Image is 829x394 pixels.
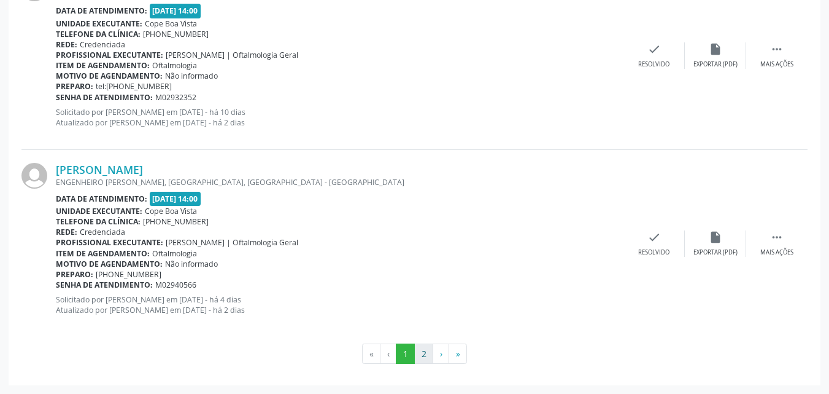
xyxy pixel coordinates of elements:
i: check [647,42,661,56]
button: Go to page 1 [396,344,415,364]
p: Solicitado por [PERSON_NAME] em [DATE] - há 4 dias Atualizado por [PERSON_NAME] em [DATE] - há 2 ... [56,294,623,315]
p: Solicitado por [PERSON_NAME] em [DATE] - há 10 dias Atualizado por [PERSON_NAME] em [DATE] - há 2... [56,107,623,128]
span: Credenciada [80,227,125,237]
span: Oftalmologia [152,60,197,71]
b: Item de agendamento: [56,60,150,71]
div: Exportar (PDF) [693,60,738,69]
div: Mais ações [760,248,793,257]
b: Data de atendimento: [56,194,147,204]
b: Data de atendimento: [56,6,147,16]
i: check [647,230,661,244]
span: Não informado [165,71,218,81]
b: Rede: [56,39,77,50]
b: Unidade executante: [56,18,142,29]
span: Cope Boa Vista [145,18,197,29]
div: Resolvido [638,248,669,257]
b: Motivo de agendamento: [56,259,163,269]
button: Go to next page [433,344,449,364]
span: [PHONE_NUMBER] [143,29,209,39]
span: Oftalmologia [152,248,197,259]
b: Senha de atendimento: [56,92,153,103]
ul: Pagination [21,344,808,364]
img: img [21,163,47,189]
button: Go to page 2 [414,344,433,364]
span: [PHONE_NUMBER] [96,269,161,280]
span: [PERSON_NAME] | Oftalmologia Geral [166,50,298,60]
i: insert_drive_file [709,230,722,244]
a: [PERSON_NAME] [56,163,143,176]
b: Profissional executante: [56,50,163,60]
span: [PHONE_NUMBER] [143,216,209,227]
i: insert_drive_file [709,42,722,56]
button: Go to last page [449,344,467,364]
b: Profissional executante: [56,237,163,248]
span: Não informado [165,259,218,269]
span: [DATE] 14:00 [150,192,201,206]
b: Preparo: [56,81,93,92]
b: Preparo: [56,269,93,280]
span: [PERSON_NAME] | Oftalmologia Geral [166,237,298,248]
span: Cope Boa Vista [145,206,197,216]
span: M02940566 [155,280,196,290]
b: Telefone da clínica: [56,216,141,227]
b: Rede: [56,227,77,237]
b: Senha de atendimento: [56,280,153,290]
b: Item de agendamento: [56,248,150,259]
span: M02932352 [155,92,196,103]
span: Credenciada [80,39,125,50]
div: Exportar (PDF) [693,248,738,257]
b: Telefone da clínica: [56,29,141,39]
b: Unidade executante: [56,206,142,216]
span: tel:[PHONE_NUMBER] [96,81,172,92]
div: Mais ações [760,60,793,69]
span: [DATE] 14:00 [150,4,201,18]
b: Motivo de agendamento: [56,71,163,81]
div: ENGENHEIRO [PERSON_NAME], [GEOGRAPHIC_DATA], [GEOGRAPHIC_DATA] - [GEOGRAPHIC_DATA] [56,177,623,187]
i:  [770,42,784,56]
i:  [770,230,784,244]
div: Resolvido [638,60,669,69]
